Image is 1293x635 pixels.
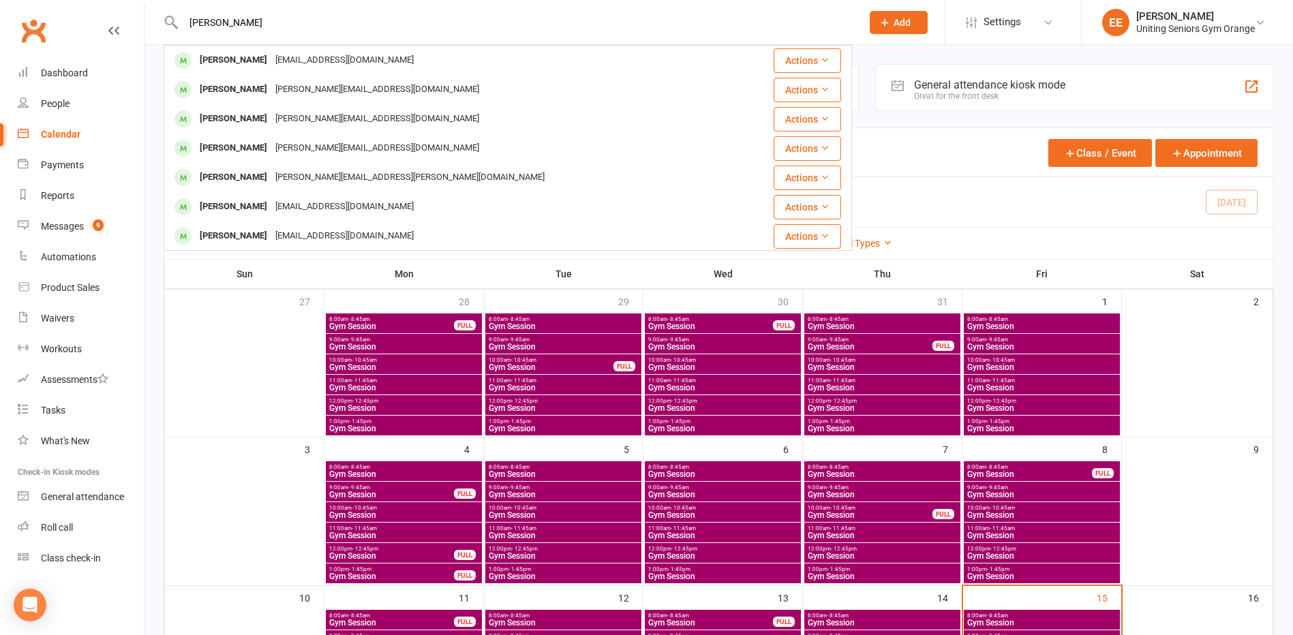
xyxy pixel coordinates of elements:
[783,437,802,460] div: 6
[488,343,639,351] span: Gym Session
[329,316,455,322] span: 8:00am
[41,553,101,563] div: Class check-in
[967,525,1117,531] span: 11:00am
[329,505,479,511] span: 10:00am
[671,357,696,363] span: - 10:45am
[807,464,958,470] span: 8:00am
[967,552,1117,560] span: Gym Session
[271,226,418,246] div: [EMAIL_ADDRESS][DOMAIN_NAME]
[827,316,849,322] span: - 8:45am
[807,343,933,351] span: Gym Session
[329,337,479,343] span: 9:00am
[1102,437,1121,460] div: 8
[348,464,370,470] span: - 8:45am
[18,89,144,119] a: People
[329,511,479,519] span: Gym Session
[1155,139,1258,167] button: Appointment
[352,525,377,531] span: - 11:45am
[454,570,476,580] div: FULL
[1048,139,1152,167] button: Class / Event
[329,322,455,330] span: Gym Session
[196,226,271,246] div: [PERSON_NAME]
[807,546,958,552] span: 12:00pm
[459,290,483,312] div: 28
[967,322,1117,330] span: Gym Session
[488,484,639,491] span: 9:00am
[511,525,536,531] span: - 11:45am
[352,357,377,363] span: - 10:45am
[643,260,803,288] th: Wed
[488,363,614,371] span: Gym Session
[18,543,144,574] a: Class kiosk mode
[967,484,1117,491] span: 9:00am
[967,404,1117,412] span: Gym Session
[807,404,958,412] span: Gym Session
[648,525,798,531] span: 11:00am
[807,363,958,371] span: Gym Session
[488,424,639,433] span: Gym Session
[932,509,954,519] div: FULL
[488,398,639,404] span: 12:00pm
[807,572,958,580] span: Gym Session
[773,617,795,627] div: FULL
[807,418,958,424] span: 1:00pm
[827,418,850,424] span: - 1:45pm
[1253,290,1273,312] div: 2
[967,363,1117,371] span: Gym Session
[324,260,484,288] th: Mon
[932,341,954,351] div: FULL
[512,398,538,404] span: - 12:45pm
[807,377,958,384] span: 11:00am
[464,437,483,460] div: 4
[830,357,855,363] span: - 10:45am
[1092,468,1114,478] div: FULL
[18,211,144,242] a: Messages 9
[41,251,96,262] div: Automations
[329,357,479,363] span: 10:00am
[671,398,697,404] span: - 12:45pm
[18,365,144,395] a: Assessments
[1122,260,1273,288] th: Sat
[962,260,1122,288] th: Fri
[299,586,324,608] div: 10
[459,586,483,608] div: 11
[827,566,850,572] span: - 1:45pm
[648,322,774,330] span: Gym Session
[667,316,689,322] span: - 8:45am
[488,470,639,478] span: Gym Session
[648,505,798,511] span: 10:00am
[454,320,476,330] div: FULL
[488,404,639,412] span: Gym Session
[352,377,377,384] span: - 11:45am
[1102,9,1129,36] div: EE
[352,398,378,404] span: - 12:45pm
[165,260,324,288] th: Sun
[807,398,958,404] span: 12:00pm
[41,67,88,78] div: Dashboard
[967,531,1117,540] span: Gym Session
[774,136,841,161] button: Actions
[41,221,84,232] div: Messages
[894,17,911,28] span: Add
[1136,10,1255,22] div: [PERSON_NAME]
[488,377,639,384] span: 11:00am
[329,491,455,499] span: Gym Session
[648,343,798,351] span: Gym Session
[41,98,70,109] div: People
[1248,586,1273,608] div: 16
[671,505,696,511] span: - 10:45am
[271,168,549,187] div: [PERSON_NAME][EMAIL_ADDRESS][PERSON_NAME][DOMAIN_NAME]
[842,238,892,249] a: All Types
[774,166,841,190] button: Actions
[967,511,1117,519] span: Gym Session
[41,522,73,533] div: Roll call
[807,566,958,572] span: 1:00pm
[508,613,530,619] span: - 8:45am
[196,168,271,187] div: [PERSON_NAME]
[41,159,84,170] div: Payments
[329,613,455,619] span: 8:00am
[671,546,697,552] span: - 12:45pm
[807,511,933,519] span: Gym Session
[454,550,476,560] div: FULL
[508,418,531,424] span: - 1:45pm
